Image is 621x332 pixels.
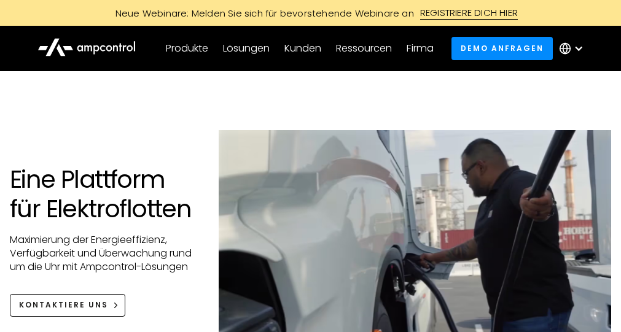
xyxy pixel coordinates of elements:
div: REGISTRIERE DICH HIER [420,6,518,20]
div: Firma [407,42,434,55]
div: Produkte [166,42,208,55]
a: Neue Webinare: Melden Sie sich für bevorstehende Webinare anREGISTRIERE DICH HIER [34,6,587,20]
div: Lösungen [223,42,270,55]
a: Demo anfragen [451,37,553,60]
div: KONTAKTIERE UNS [19,299,108,311]
div: Neue Webinare: Melden Sie sich für bevorstehende Webinare an [103,7,420,20]
p: Maximierung der Energieeffizienz, Verfügbarkeit und Überwachung rund um die Uhr mit Ampcontrol-Lö... [10,233,194,274]
div: Ressourcen [336,42,392,55]
h1: Eine Plattform für Elektroflotten [10,164,194,223]
a: KONTAKTIERE UNS [10,294,125,317]
div: Kunden [284,42,321,55]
